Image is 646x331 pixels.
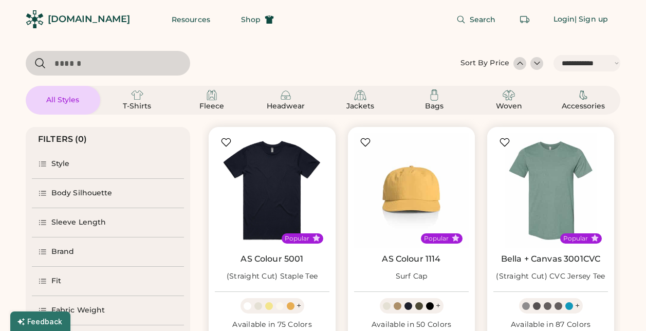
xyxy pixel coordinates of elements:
[486,101,532,112] div: Woven
[285,234,309,243] div: Popular
[460,58,509,68] div: Sort By Price
[26,10,44,28] img: Rendered Logo - Screens
[40,95,86,105] div: All Styles
[241,254,303,264] a: AS Colour 5001
[337,101,383,112] div: Jackets
[215,133,329,248] img: AS Colour 5001 (Straight Cut) Staple Tee
[436,300,440,311] div: +
[280,89,292,101] img: Headwear Icon
[503,89,515,101] img: Woven Icon
[189,101,235,112] div: Fleece
[241,16,261,23] span: Shop
[159,9,223,30] button: Resources
[51,217,106,228] div: Sleeve Length
[501,254,600,264] a: Bella + Canvas 3001CVC
[312,234,320,242] button: Popular Style
[563,234,588,243] div: Popular
[227,271,318,282] div: (Straight Cut) Staple Tee
[206,89,218,101] img: Fleece Icon
[493,320,608,330] div: Available in 87 Colors
[514,9,535,30] button: Retrieve an order
[496,271,605,282] div: (Straight Cut) CVC Jersey Tee
[493,133,608,248] img: BELLA + CANVAS 3001CVC (Straight Cut) CVC Jersey Tee
[51,247,75,257] div: Brand
[411,101,457,112] div: Bags
[354,89,366,101] img: Jackets Icon
[428,89,440,101] img: Bags Icon
[114,101,160,112] div: T-Shirts
[297,300,301,311] div: +
[354,320,469,330] div: Available in 50 Colors
[444,9,508,30] button: Search
[452,234,459,242] button: Popular Style
[577,89,589,101] img: Accessories Icon
[424,234,449,243] div: Popular
[229,9,286,30] button: Shop
[51,305,105,316] div: Fabric Weight
[48,13,130,26] div: [DOMAIN_NAME]
[354,133,469,248] img: AS Colour 1114 Surf Cap
[263,101,309,112] div: Headwear
[131,89,143,101] img: T-Shirts Icon
[396,271,428,282] div: Surf Cap
[51,188,113,198] div: Body Silhouette
[591,234,599,242] button: Popular Style
[51,276,61,286] div: Fit
[560,101,606,112] div: Accessories
[38,133,87,145] div: FILTERS (0)
[470,16,496,23] span: Search
[51,159,70,169] div: Style
[215,320,329,330] div: Available in 75 Colors
[575,300,580,311] div: +
[382,254,440,264] a: AS Colour 1114
[553,14,575,25] div: Login
[575,14,608,25] div: | Sign up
